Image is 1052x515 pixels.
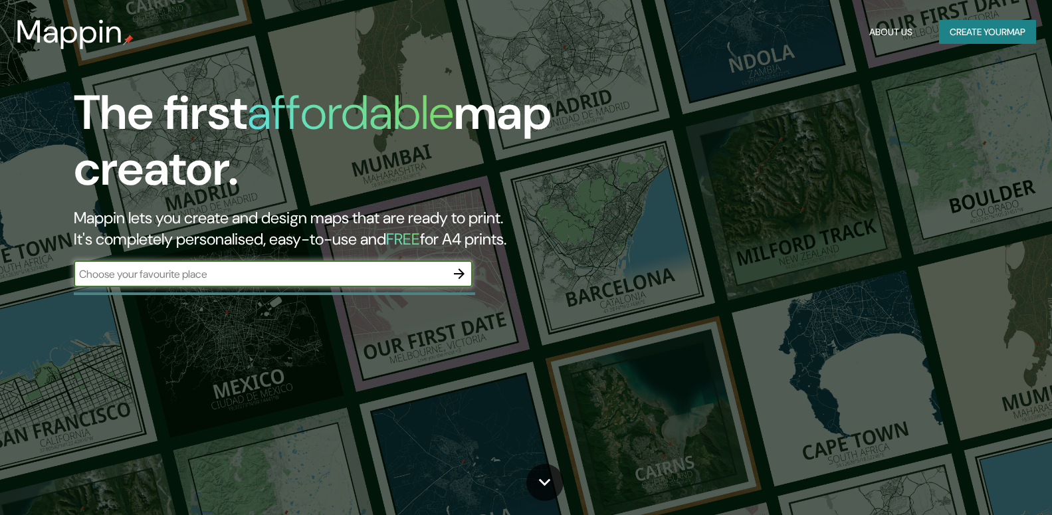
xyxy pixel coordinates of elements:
h3: Mappin [16,13,123,51]
iframe: Help widget launcher [934,463,1037,500]
h1: The first map creator. [74,85,600,207]
input: Choose your favourite place [74,266,446,282]
h5: FREE [386,229,420,249]
h2: Mappin lets you create and design maps that are ready to print. It's completely personalised, eas... [74,207,600,250]
img: mappin-pin [123,35,134,45]
button: About Us [864,20,918,45]
button: Create yourmap [939,20,1036,45]
h1: affordable [247,82,454,144]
